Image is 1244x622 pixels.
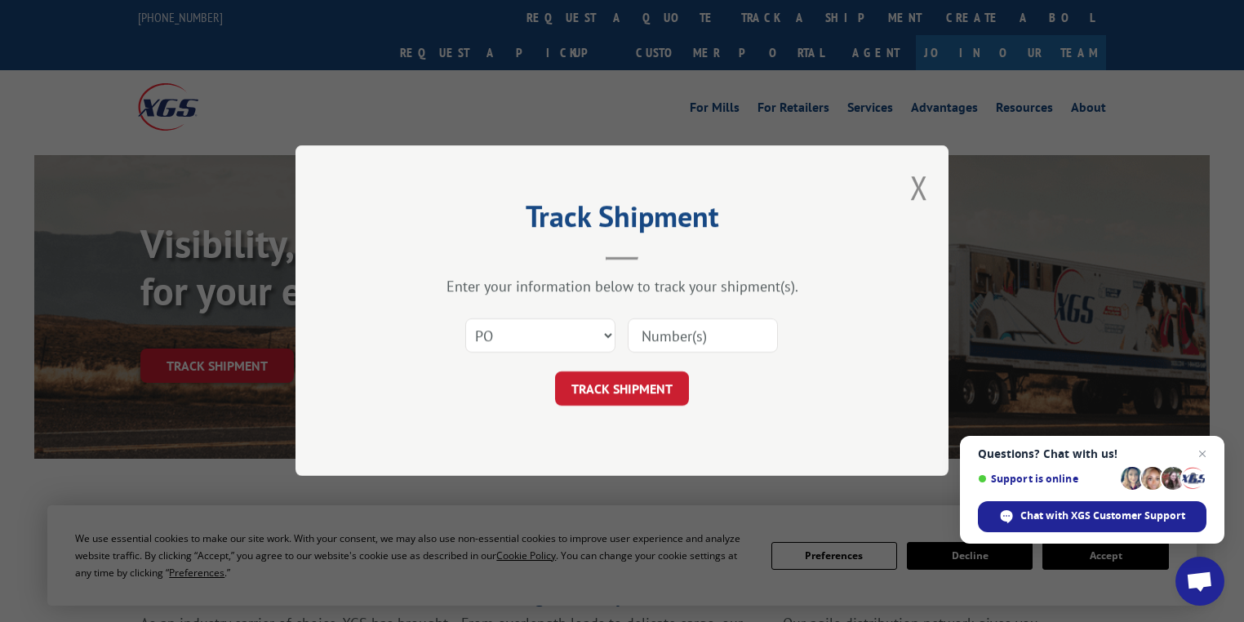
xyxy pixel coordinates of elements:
[1020,509,1185,523] span: Chat with XGS Customer Support
[377,278,867,296] div: Enter your information below to track your shipment(s).
[910,166,928,209] button: Close modal
[555,372,689,407] button: TRACK SHIPMENT
[628,319,778,353] input: Number(s)
[978,447,1206,460] span: Questions? Chat with us!
[978,501,1206,532] div: Chat with XGS Customer Support
[1193,444,1212,464] span: Close chat
[377,205,867,236] h2: Track Shipment
[978,473,1115,485] span: Support is online
[1175,557,1224,606] div: Open chat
